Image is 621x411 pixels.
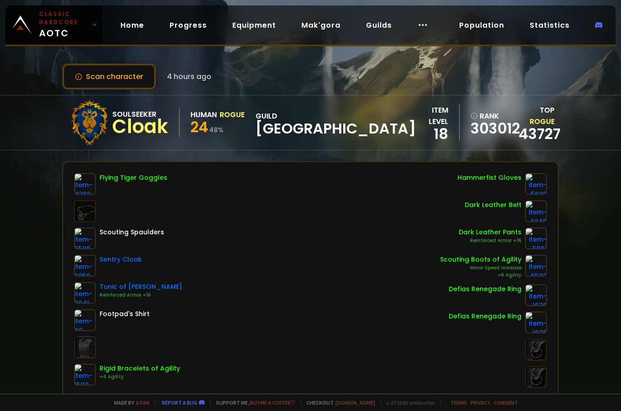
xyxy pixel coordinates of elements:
img: item-1076 [525,284,547,306]
img: item-4368 [74,173,96,195]
a: Classic HardcoreAOTC [5,5,102,45]
div: Defias Renegade Ring [449,312,521,321]
a: Terms [450,399,467,406]
a: [DOMAIN_NAME] [336,399,375,406]
span: Rogue [530,116,555,127]
div: +6 Agility [440,272,521,279]
a: Privacy [471,399,490,406]
div: Cloak [112,120,168,134]
div: +4 Agility [100,373,180,381]
span: AOTC [39,10,89,40]
img: item-4249 [525,200,547,222]
a: Home [113,16,151,35]
img: item-2041 [74,282,96,304]
div: Dark Leather Belt [465,200,521,210]
img: item-5629 [525,173,547,195]
div: Sentry Cloak [100,255,142,264]
div: guild [255,110,416,135]
a: Report a bug [162,399,197,406]
a: 303012 [471,122,513,135]
div: Human [190,109,217,120]
div: Scouting Spaulders [100,228,164,237]
a: Statistics [522,16,577,35]
a: Population [452,16,511,35]
div: Hammerfist Gloves [457,173,521,183]
span: Checkout [300,399,375,406]
div: 18 [416,127,448,141]
img: item-49 [74,309,96,331]
a: Consent [494,399,518,406]
a: a fan [136,399,150,406]
a: Guilds [359,16,399,35]
a: Equipment [225,16,283,35]
img: item-5961 [525,228,547,249]
img: item-6588 [74,228,96,249]
button: Scan character [62,64,156,89]
div: Top [519,104,555,127]
div: item level [416,104,448,127]
div: Soulseeker [112,109,168,120]
div: Defias Renegade Ring [449,284,521,294]
span: Support me, [210,399,295,406]
img: item-1076 [525,312,547,333]
img: item-15112 [74,364,96,386]
img: item-2059 [74,255,96,277]
small: 48 % [209,125,224,134]
span: 24 [190,117,208,137]
div: Reinforced Armor +16 [459,237,521,244]
div: rank [471,110,513,122]
a: Mak'gora [294,16,348,35]
span: v. d752d5 - production [381,399,435,406]
span: [GEOGRAPHIC_DATA] [255,122,416,135]
div: Reinforced Armor +16 [100,292,182,299]
small: Classic Hardcore [39,10,89,26]
span: Made by [109,399,150,406]
a: 43727 [519,124,561,144]
span: 4 hours ago [167,71,211,82]
div: Footpad's Shirt [100,309,150,319]
div: Dark Leather Pants [459,228,521,237]
div: Tunic of [PERSON_NAME] [100,282,182,292]
img: item-6582 [525,255,547,277]
div: Flying Tiger Goggles [100,173,167,183]
div: Minor Speed Increase [440,264,521,272]
div: Rogue [220,109,245,120]
div: Rigid Bracelets of Agility [100,364,180,373]
div: Scouting Boots of Agility [440,255,521,264]
a: Buy me a coffee [250,399,295,406]
a: Progress [162,16,214,35]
